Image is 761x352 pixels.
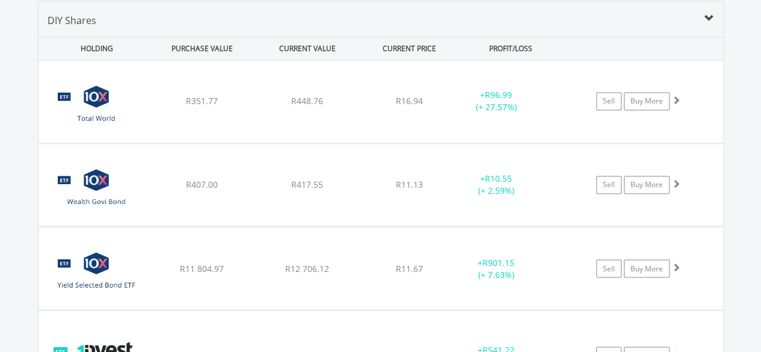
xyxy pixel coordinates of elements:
[45,242,148,306] img: TFSA.CSYSB.png
[451,89,542,113] div: + (+ 27.57%)
[180,262,224,274] span: R11 804.97
[186,95,218,107] span: R351.77
[45,159,148,223] img: TFSA.CSGOVI.png
[48,14,96,27] span: DIY Shares
[361,37,457,60] div: CURRENT PRICE
[451,173,542,197] div: + (+ 2.59%)
[485,89,512,100] span: R96.99
[291,179,323,190] span: R417.55
[186,179,218,190] span: R407.00
[256,37,359,60] div: CURRENT VALUE
[596,259,621,277] a: Sell
[460,37,562,60] div: PROFIT/LOSS
[596,176,621,194] a: Sell
[451,256,542,280] div: + (+ 7.63%)
[624,176,670,194] a: Buy More
[396,262,423,274] span: R11.67
[624,92,670,110] a: Buy More
[45,75,148,140] img: TFSA.GLOBAL.png
[396,95,423,107] span: R16.94
[596,92,621,110] a: Sell
[151,37,254,60] div: PURCHASE VALUE
[285,262,329,274] span: R12 706.12
[485,173,512,184] span: R10.55
[482,256,514,268] span: R901.15
[291,95,323,107] span: R448.76
[39,37,149,60] div: HOLDING
[624,259,670,277] a: Buy More
[396,179,423,190] span: R11.13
